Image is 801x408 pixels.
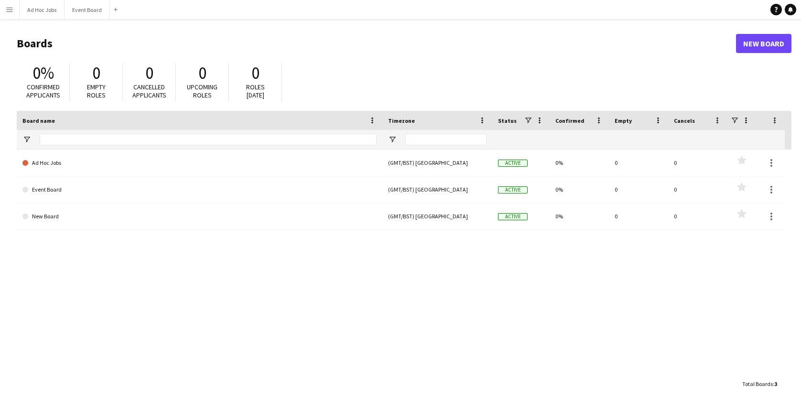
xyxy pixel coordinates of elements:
[92,63,100,84] span: 0
[609,176,668,203] div: 0
[388,117,415,124] span: Timezone
[65,0,110,19] button: Event Board
[22,176,377,203] a: Event Board
[498,213,528,220] span: Active
[87,83,106,99] span: Empty roles
[668,176,727,203] div: 0
[550,203,609,229] div: 0%
[382,176,492,203] div: (GMT/BST) [GEOGRAPHIC_DATA]
[132,83,166,99] span: Cancelled applicants
[774,380,777,387] span: 3
[736,34,791,53] a: New Board
[498,160,528,167] span: Active
[498,186,528,193] span: Active
[609,150,668,176] div: 0
[246,83,265,99] span: Roles [DATE]
[674,117,695,124] span: Cancels
[145,63,153,84] span: 0
[382,203,492,229] div: (GMT/BST) [GEOGRAPHIC_DATA]
[609,203,668,229] div: 0
[40,134,377,145] input: Board name Filter Input
[198,63,206,84] span: 0
[615,117,632,124] span: Empty
[26,83,60,99] span: Confirmed applicants
[388,135,397,144] button: Open Filter Menu
[668,203,727,229] div: 0
[251,63,260,84] span: 0
[405,134,487,145] input: Timezone Filter Input
[22,117,55,124] span: Board name
[550,150,609,176] div: 0%
[382,150,492,176] div: (GMT/BST) [GEOGRAPHIC_DATA]
[32,63,54,84] span: 0%
[187,83,217,99] span: Upcoming roles
[22,135,31,144] button: Open Filter Menu
[742,375,777,393] div: :
[742,380,773,387] span: Total Boards
[17,36,736,51] h1: Boards
[668,150,727,176] div: 0
[498,117,517,124] span: Status
[22,150,377,176] a: Ad Hoc Jobs
[555,117,585,124] span: Confirmed
[22,203,377,230] a: New Board
[550,176,609,203] div: 0%
[20,0,65,19] button: Ad Hoc Jobs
